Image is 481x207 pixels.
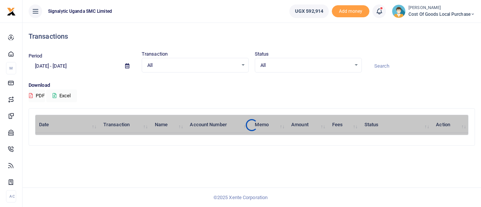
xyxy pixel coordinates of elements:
[332,5,369,18] span: Add money
[46,89,77,102] button: Excel
[29,89,45,102] button: PDF
[392,5,405,18] img: profile-user
[45,8,115,15] span: Signalytic Uganda SMC Limited
[29,52,42,60] label: Period
[289,5,329,18] a: UGX 592,914
[408,5,475,11] small: [PERSON_NAME]
[6,190,16,202] li: Ac
[6,62,16,74] li: M
[368,60,475,73] input: Search
[142,50,168,58] label: Transaction
[408,11,475,18] span: Cost of Goods Local Purchase
[7,8,16,14] a: logo-small logo-large logo-large
[255,50,269,58] label: Status
[29,32,475,41] h4: Transactions
[332,5,369,18] li: Toup your wallet
[29,60,119,73] input: select period
[295,8,323,15] span: UGX 592,914
[7,7,16,16] img: logo-small
[332,8,369,14] a: Add money
[29,82,475,89] p: Download
[147,62,238,69] span: All
[392,5,475,18] a: profile-user [PERSON_NAME] Cost of Goods Local Purchase
[260,62,351,69] span: All
[286,5,332,18] li: Wallet ballance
